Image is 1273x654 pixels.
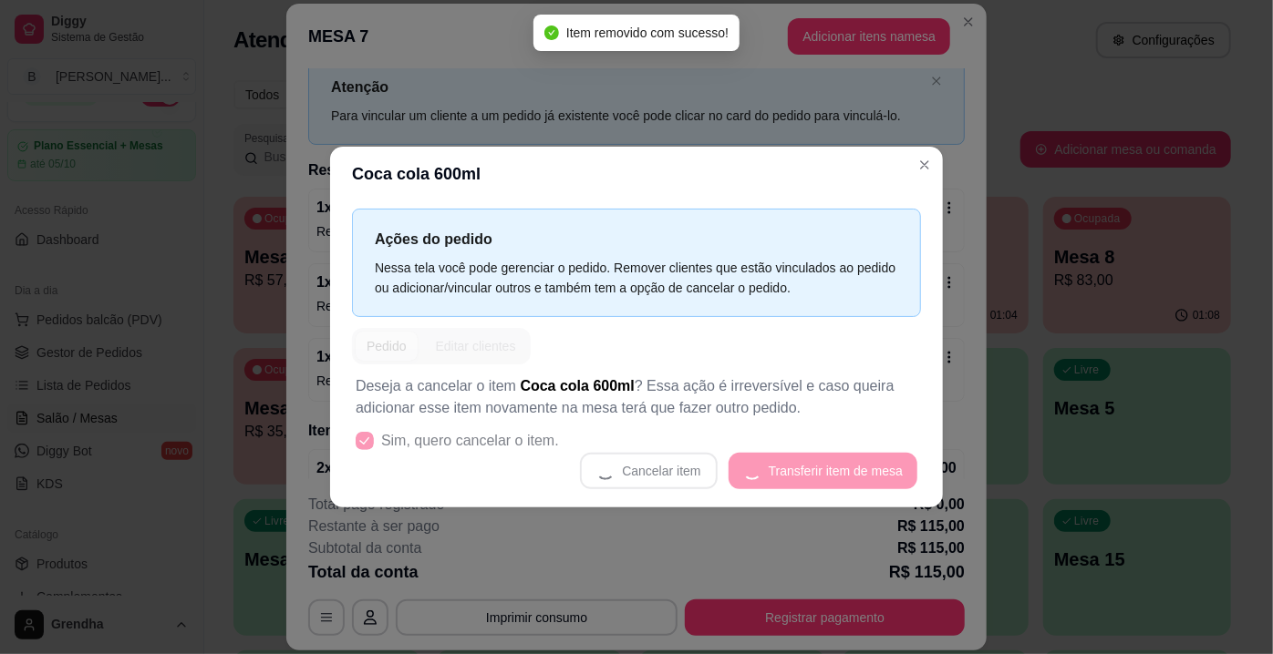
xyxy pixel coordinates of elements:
[330,147,943,201] header: Coca cola 600ml
[375,228,898,250] p: Ações do pedido
[375,258,898,298] div: Nessa tela você pode gerenciar o pedido. Remover clientes que estão vinculados ao pedido ou adici...
[910,150,939,179] button: Close
[521,378,635,393] span: Coca cola 600ml
[544,26,559,40] span: check-circle
[566,26,729,40] span: Item removido com sucesso!
[356,375,917,419] p: Deseja a cancelar o item ? Essa ação é irreversível e caso queira adicionar esse item novamente n...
